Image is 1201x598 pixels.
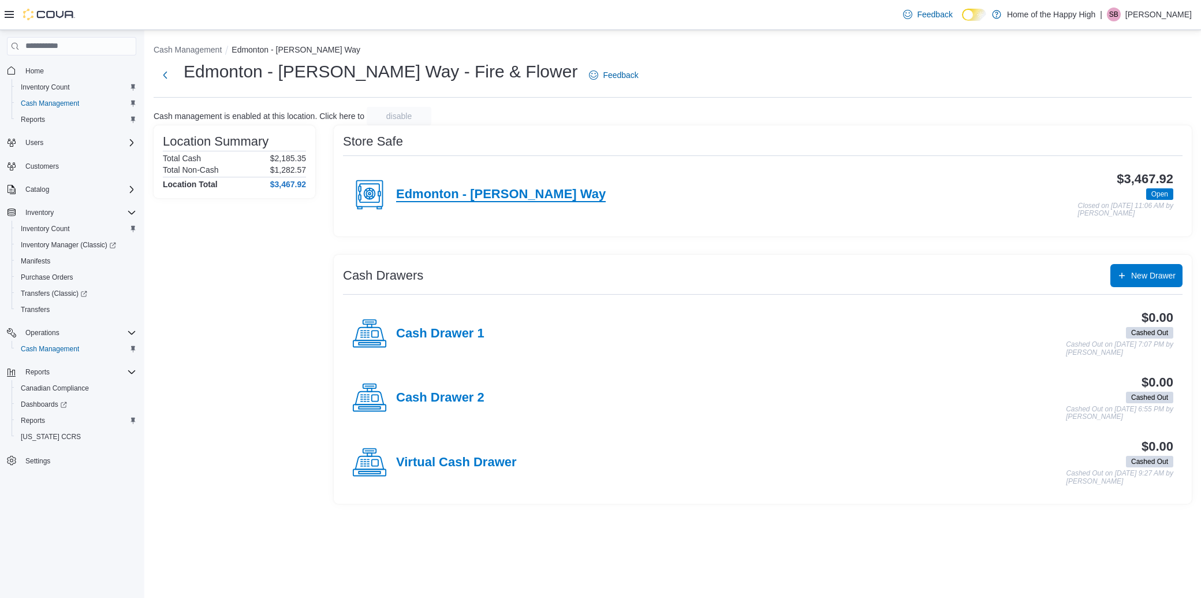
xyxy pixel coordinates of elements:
h4: Cash Drawer 1 [396,326,484,341]
a: Inventory Manager (Classic) [12,237,141,253]
a: Inventory Count [16,80,74,94]
span: Open [1146,188,1173,200]
button: Users [21,136,48,150]
span: Reports [16,113,136,127]
span: Canadian Compliance [21,384,89,393]
button: Purchase Orders [12,269,141,285]
span: Feedback [603,69,638,81]
button: Customers [2,158,141,174]
a: Transfers (Classic) [16,287,92,300]
button: Cash Management [154,45,222,54]
a: Inventory Manager (Classic) [16,238,121,252]
a: Settings [21,454,55,468]
button: Reports [2,364,141,380]
button: Inventory [21,206,58,220]
span: Settings [21,453,136,467]
button: New Drawer [1110,264,1183,287]
span: [US_STATE] CCRS [21,432,81,441]
span: Inventory [21,206,136,220]
p: [PERSON_NAME] [1125,8,1192,21]
h4: Virtual Cash Drawer [396,455,517,470]
a: Home [21,64,49,78]
a: Purchase Orders [16,270,78,284]
button: Home [2,62,141,79]
span: Transfers [16,303,136,317]
p: Closed on [DATE] 11:06 AM by [PERSON_NAME] [1078,202,1173,218]
span: Purchase Orders [16,270,136,284]
h6: Total Cash [163,154,201,163]
h4: Edmonton - [PERSON_NAME] Way [396,187,606,202]
button: Reports [12,112,141,128]
span: Cash Management [16,342,136,356]
h4: $3,467.92 [270,180,306,189]
span: Settings [25,456,50,466]
span: Manifests [16,254,136,268]
button: [US_STATE] CCRS [12,429,141,445]
span: Dashboards [16,398,136,411]
p: Cash management is enabled at this location. Click here to [154,112,364,121]
a: Reports [16,414,50,428]
span: Inventory [25,208,54,217]
div: Sher Buchholtz [1107,8,1121,21]
span: Cashed Out [1126,327,1173,339]
a: Manifests [16,254,55,268]
h1: Edmonton - [PERSON_NAME] Way - Fire & Flower [184,60,577,83]
h3: $3,467.92 [1117,172,1173,186]
h3: Cash Drawers [343,269,423,283]
h3: $0.00 [1142,311,1173,325]
span: Cashed Out [1131,392,1168,403]
button: Reports [21,365,54,379]
span: Reports [16,414,136,428]
nav: Complex example [7,58,136,499]
span: Reports [21,416,45,425]
button: Cash Management [12,341,141,357]
span: Customers [25,162,59,171]
span: Transfers [21,305,50,314]
button: Inventory [2,205,141,221]
span: Home [25,66,44,76]
a: Cash Management [16,342,84,356]
a: Feedback [898,3,957,26]
span: Cashed Out [1126,456,1173,467]
a: Transfers (Classic) [12,285,141,302]
span: Purchase Orders [21,273,73,282]
p: $2,185.35 [270,154,306,163]
span: Operations [25,328,59,337]
span: Manifests [21,257,50,266]
span: Inventory Count [21,83,70,92]
span: Inventory Count [16,80,136,94]
span: Customers [21,159,136,173]
a: Feedback [584,64,643,87]
span: Washington CCRS [16,430,136,444]
span: Feedback [917,9,952,20]
span: Open [1151,189,1168,199]
span: Inventory Manager (Classic) [21,240,116,250]
button: Settings [2,452,141,469]
button: Canadian Compliance [12,380,141,396]
a: Customers [21,159,64,173]
button: Catalog [2,181,141,198]
button: Transfers [12,302,141,318]
h3: $0.00 [1142,376,1173,389]
a: Dashboards [16,398,72,411]
span: Users [25,138,43,147]
button: Manifests [12,253,141,269]
input: Dark Mode [962,9,986,21]
h6: Total Non-Cash [163,165,219,174]
p: | [1100,8,1102,21]
button: Cash Management [12,95,141,112]
span: Catalog [21,183,136,196]
h3: Location Summary [163,135,268,148]
span: Cash Management [21,99,79,108]
h4: Cash Drawer 2 [396,391,484,406]
p: Cashed Out on [DATE] 7:07 PM by [PERSON_NAME] [1066,341,1173,356]
p: Home of the Happy High [1007,8,1095,21]
a: Reports [16,113,50,127]
button: Operations [2,325,141,341]
img: Cova [23,9,75,20]
h3: $0.00 [1142,440,1173,454]
button: disable [367,107,431,125]
button: Catalog [21,183,54,196]
button: Inventory Count [12,79,141,95]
